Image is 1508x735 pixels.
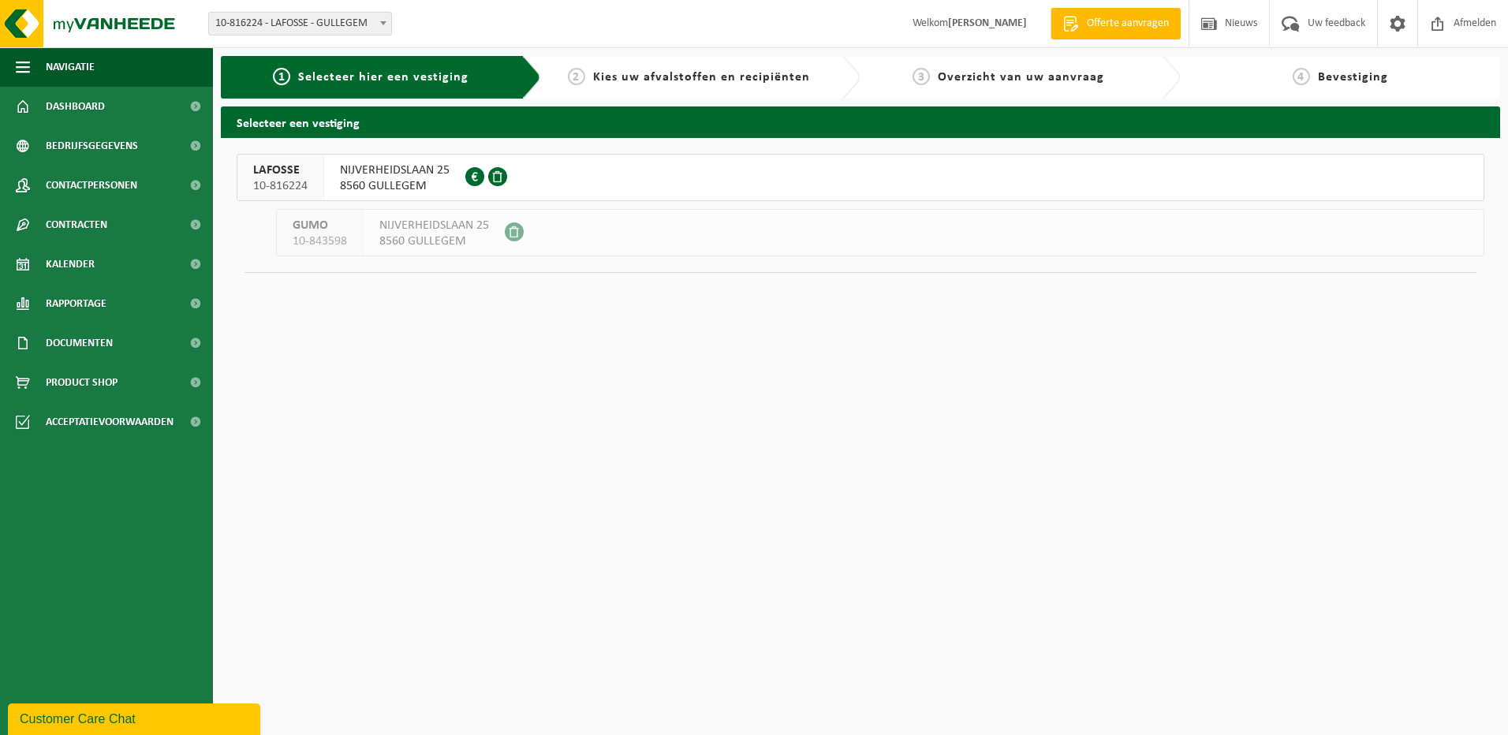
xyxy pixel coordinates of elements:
[1318,71,1388,84] span: Bevestiging
[1293,68,1310,85] span: 4
[8,700,263,735] iframe: chat widget
[46,244,95,284] span: Kalender
[938,71,1104,84] span: Overzicht van uw aanvraag
[340,178,450,194] span: 8560 GULLEGEM
[46,363,118,402] span: Product Shop
[46,126,138,166] span: Bedrijfsgegevens
[46,87,105,126] span: Dashboard
[293,218,347,233] span: GUMO
[948,17,1027,29] strong: [PERSON_NAME]
[379,218,489,233] span: NIJVERHEIDSLAAN 25
[46,47,95,87] span: Navigatie
[46,205,107,244] span: Contracten
[273,68,290,85] span: 1
[1051,8,1181,39] a: Offerte aanvragen
[913,68,930,85] span: 3
[293,233,347,249] span: 10-843598
[1083,16,1173,32] span: Offerte aanvragen
[593,71,810,84] span: Kies uw afvalstoffen en recipiënten
[46,284,106,323] span: Rapportage
[253,162,308,178] span: LAFOSSE
[209,13,391,35] span: 10-816224 - LAFOSSE - GULLEGEM
[379,233,489,249] span: 8560 GULLEGEM
[221,106,1500,137] h2: Selecteer een vestiging
[253,178,308,194] span: 10-816224
[208,12,392,35] span: 10-816224 - LAFOSSE - GULLEGEM
[568,68,585,85] span: 2
[298,71,468,84] span: Selecteer hier een vestiging
[46,323,113,363] span: Documenten
[340,162,450,178] span: NIJVERHEIDSLAAN 25
[46,402,174,442] span: Acceptatievoorwaarden
[46,166,137,205] span: Contactpersonen
[237,154,1484,201] button: LAFOSSE 10-816224 NIJVERHEIDSLAAN 258560 GULLEGEM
